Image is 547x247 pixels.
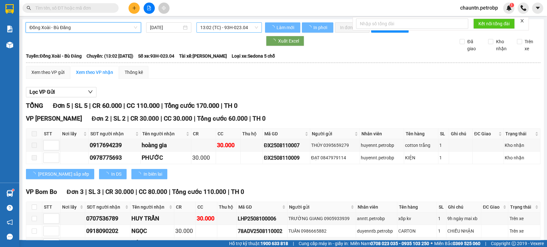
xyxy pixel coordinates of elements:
span: Tài xế: [PERSON_NAME] [179,52,227,60]
td: 0707536789 [85,212,130,225]
th: CC [196,202,217,212]
span: | [169,188,170,195]
span: Nơi lấy [62,130,82,137]
span: loading [104,172,111,176]
span: SL 3 [88,188,101,195]
button: In phơi [302,22,333,33]
span: down [54,158,58,162]
th: Thu hộ [241,129,263,139]
div: 30.000 [175,227,195,235]
span: Người gửi [289,203,349,211]
span: Decrease Value [52,145,59,150]
th: Ghi chú [446,202,481,212]
div: Trên xe [509,227,539,235]
b: Tuyến: Đồng Xoài - Bù Đăng [26,53,82,59]
span: | [293,240,294,247]
div: CARTON [398,227,435,235]
span: CC 30.000 [164,115,192,122]
span: Trên xe [522,38,541,52]
span: down [54,219,58,223]
th: Ghi chú [449,129,472,139]
td: LHP2508100006 [237,212,287,225]
span: copyright [511,241,516,246]
span: Đơn 2 [92,115,109,122]
span: Đã giao [465,38,483,52]
span: loading [307,25,312,30]
img: phone-icon [520,5,526,11]
img: logo-vxr [5,4,14,14]
div: 30.000 [197,214,216,223]
span: VP [PERSON_NAME] [26,115,82,122]
span: Decrease Value [52,158,59,163]
button: In DS [99,169,127,179]
span: Lọc VP Gửi [29,88,55,96]
div: 0917694239 [90,141,139,150]
span: In DS [111,171,121,178]
span: Loại xe: Sedona 5 chỗ [232,52,275,60]
img: solution-icon [6,26,13,32]
div: 0918090202 [86,227,129,235]
div: HUY TRẦN [131,214,173,223]
span: Nơi lấy [62,203,79,211]
td: NGỌC [130,225,174,237]
button: Xuất Excel [266,36,304,46]
div: NGỌC [131,227,173,235]
th: Thu hộ [217,202,237,212]
span: SL 5 [75,102,87,109]
td: 0978775693 [89,152,141,164]
button: Lọc VP Gửi [26,87,96,97]
span: Kho nhận [493,38,512,52]
span: CC 80.000 [139,188,167,195]
span: ⚪️ [431,242,433,245]
span: | [102,188,104,195]
span: Decrease Value [52,231,59,236]
span: Tổng cước 110.000 [172,188,226,195]
span: up [54,227,58,231]
span: ĐC Giao [483,203,502,211]
span: CR 30.000 [130,115,159,122]
td: HUY TRẦN [130,212,174,225]
td: ĐX2508110007 [263,139,310,152]
span: | [136,188,137,195]
span: CR 60.000 [92,102,121,109]
span: Trạng thái [510,203,534,211]
span: up [54,141,58,145]
div: huyennt.petrobp [361,154,403,161]
div: 1 [439,142,448,149]
span: | [161,115,162,122]
button: In đơn chọn [335,22,370,33]
span: TH 0 [224,102,237,109]
span: notification [7,219,13,225]
img: warehouse-icon [6,190,13,197]
span: up [54,240,58,243]
span: down [54,146,58,150]
div: ĐX2508110007 [264,141,309,149]
span: loading [271,39,278,43]
input: Tìm tên, số ĐT hoặc mã đơn [35,4,111,12]
div: LHP2508100006 [238,215,286,223]
span: loading [270,25,276,30]
img: warehouse-icon [6,42,13,48]
div: xốp kv [398,215,435,222]
span: Cung cấp máy in - giấy in: [299,240,349,247]
th: Tên hàng [397,202,437,212]
button: Kết nối tổng đài [473,19,515,29]
span: | [123,102,125,109]
button: [PERSON_NAME] sắp xếp [26,169,94,179]
span: down [88,89,93,94]
strong: 0369 525 060 [453,241,480,246]
span: message [7,234,13,240]
td: 0917694239 [89,139,141,152]
div: Trên xe [509,215,539,222]
span: [PERSON_NAME] sắp xếp [38,171,89,178]
span: 1 [510,3,513,7]
span: TỔNG [26,102,43,109]
div: 1 [439,154,448,161]
td: ĐX2508110009 [263,152,310,164]
div: Kho nhận [505,154,539,161]
span: CR 30.000 [105,188,134,195]
span: In biên lai [144,171,162,178]
div: 1 [438,215,445,222]
td: 0918090202 [85,225,130,237]
span: Trạng thái [505,130,534,137]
